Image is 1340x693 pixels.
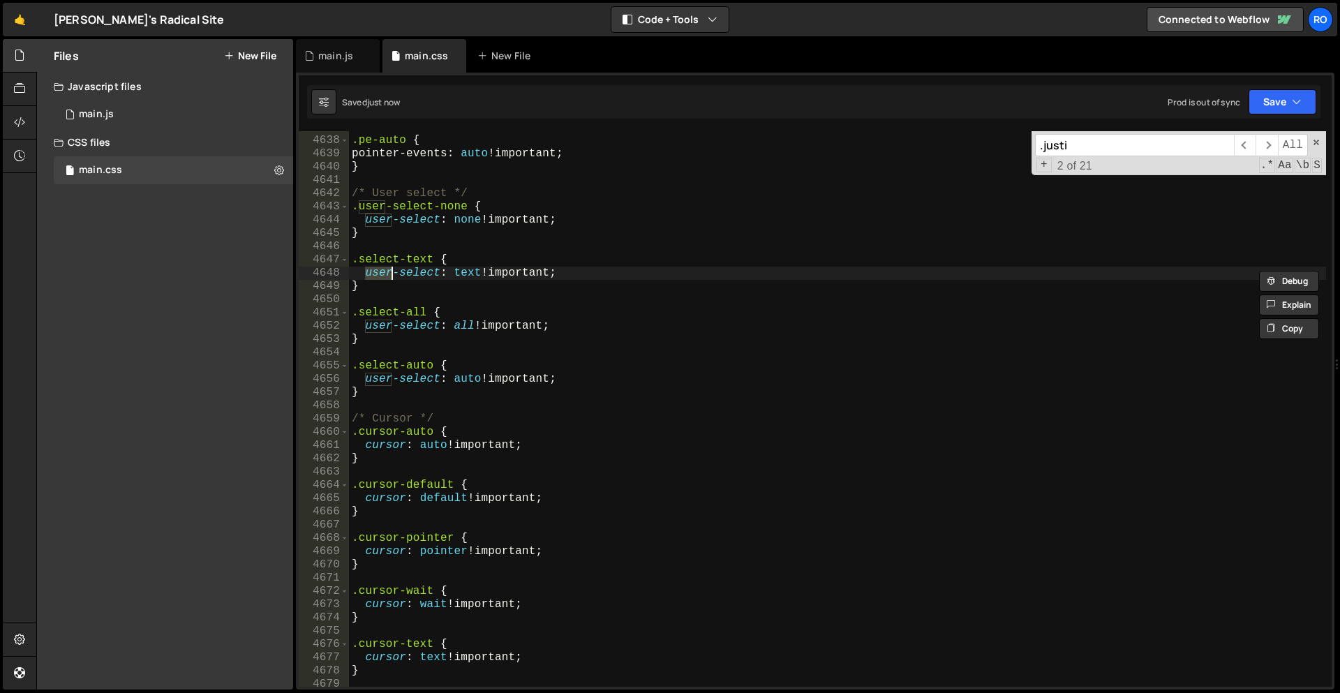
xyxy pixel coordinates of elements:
[299,664,349,678] div: 4678
[1312,158,1322,173] span: Search In Selection
[299,174,349,187] div: 4641
[299,320,349,333] div: 4652
[79,108,114,121] div: main.js
[367,96,400,108] div: just now
[1259,318,1319,339] button: Copy
[299,585,349,598] div: 4672
[299,572,349,585] div: 4671
[299,479,349,492] div: 4664
[299,267,349,280] div: 4648
[299,147,349,161] div: 4639
[342,96,400,108] div: Saved
[299,280,349,293] div: 4649
[299,214,349,227] div: 4644
[1249,89,1316,114] button: Save
[54,100,293,128] div: 16726/45737.js
[299,399,349,412] div: 4658
[54,48,79,64] h2: Files
[299,386,349,399] div: 4657
[299,465,349,479] div: 4663
[1256,134,1277,156] span: ​
[299,598,349,611] div: 4673
[299,293,349,306] div: 4650
[1147,7,1304,32] a: Connected to Webflow
[1234,134,1256,156] span: ​
[299,240,349,253] div: 4646
[299,611,349,625] div: 4674
[299,412,349,426] div: 4659
[1035,134,1234,156] input: Search for
[299,532,349,545] div: 4668
[299,333,349,346] div: 4653
[299,545,349,558] div: 4669
[1259,271,1319,292] button: Debug
[1295,158,1311,173] span: Whole Word Search
[299,134,349,147] div: 4638
[224,50,276,61] button: New File
[54,11,224,28] div: [PERSON_NAME]'s Radical Site
[1052,159,1098,172] span: 2 of 21
[54,156,293,184] div: 16726/45739.css
[1036,158,1052,172] span: Toggle Replace mode
[1278,134,1308,156] span: Alt-Enter
[299,492,349,505] div: 4665
[299,519,349,532] div: 4667
[299,638,349,651] div: 4676
[299,373,349,386] div: 4656
[299,187,349,200] div: 4642
[299,452,349,465] div: 4662
[299,253,349,267] div: 4647
[3,3,37,36] a: 🤙
[299,558,349,572] div: 4670
[611,7,729,32] button: Code + Tools
[299,426,349,439] div: 4660
[37,128,293,156] div: CSS files
[477,49,536,63] div: New File
[1308,7,1333,32] a: Ro
[79,164,122,177] div: main.css
[299,346,349,359] div: 4654
[299,200,349,214] div: 4643
[1259,295,1319,315] button: Explain
[318,49,353,63] div: main.js
[299,625,349,638] div: 4675
[299,678,349,691] div: 4679
[1168,96,1240,108] div: Prod is out of sync
[299,306,349,320] div: 4651
[1276,158,1293,173] span: CaseSensitive Search
[299,161,349,174] div: 4640
[299,439,349,452] div: 4661
[299,227,349,240] div: 4645
[299,505,349,519] div: 4666
[37,73,293,100] div: Javascript files
[299,359,349,373] div: 4655
[405,49,448,63] div: main.css
[299,651,349,664] div: 4677
[1259,158,1276,173] span: RegExp Search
